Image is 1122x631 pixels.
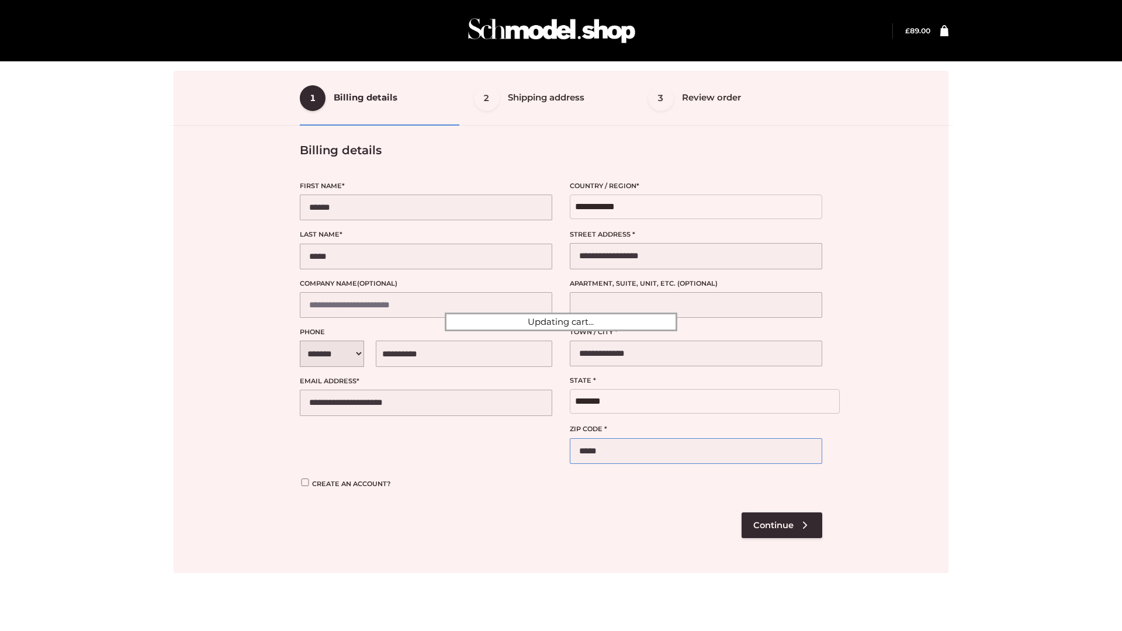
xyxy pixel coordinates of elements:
span: £ [905,26,910,35]
bdi: 89.00 [905,26,930,35]
div: Updating cart... [445,313,677,331]
a: £89.00 [905,26,930,35]
img: Schmodel Admin 964 [464,8,639,54]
